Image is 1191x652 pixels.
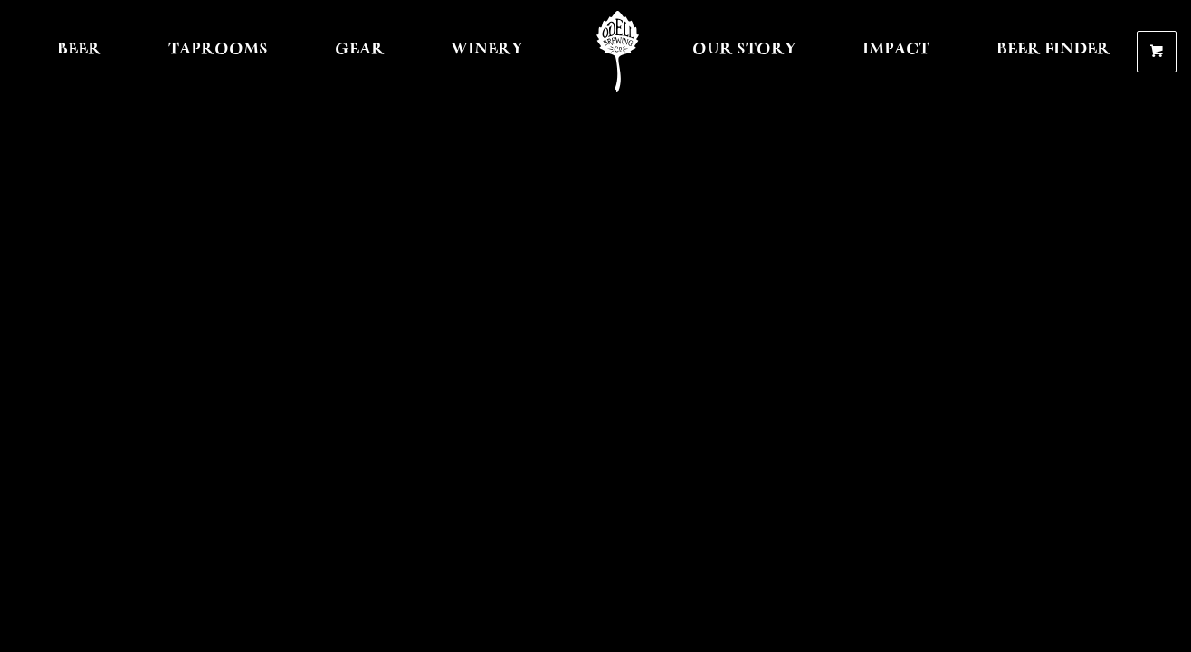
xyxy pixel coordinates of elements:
[681,11,808,92] a: Our Story
[451,43,523,57] span: Winery
[851,11,941,92] a: Impact
[168,43,268,57] span: Taprooms
[335,43,385,57] span: Gear
[692,43,796,57] span: Our Story
[323,11,396,92] a: Gear
[584,11,652,92] a: Odell Home
[439,11,535,92] a: Winery
[985,11,1122,92] a: Beer Finder
[45,11,113,92] a: Beer
[57,43,101,57] span: Beer
[996,43,1110,57] span: Beer Finder
[157,11,280,92] a: Taprooms
[862,43,929,57] span: Impact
